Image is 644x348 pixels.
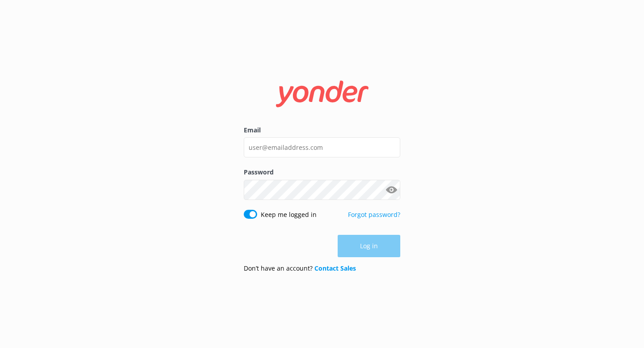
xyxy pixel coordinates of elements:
[244,263,356,273] p: Don’t have an account?
[314,264,356,272] a: Contact Sales
[244,125,400,135] label: Email
[382,181,400,199] button: Show password
[244,167,400,177] label: Password
[348,210,400,219] a: Forgot password?
[261,210,317,220] label: Keep me logged in
[244,137,400,157] input: user@emailaddress.com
